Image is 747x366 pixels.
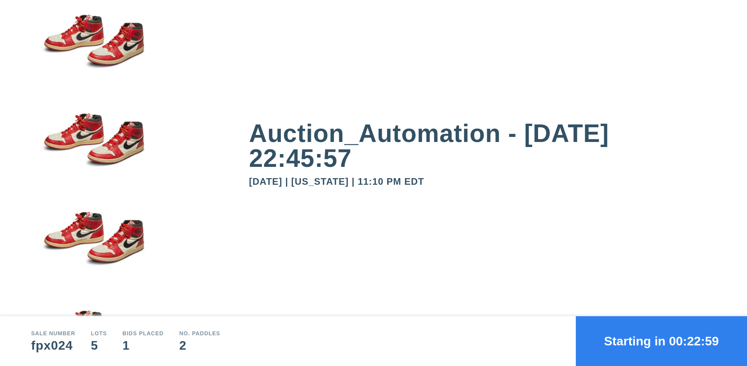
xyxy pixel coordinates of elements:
img: small [31,99,156,198]
div: [DATE] | [US_STATE] | 11:10 PM EDT [249,177,716,186]
div: Lots [91,331,107,336]
button: Starting in 00:22:59 [576,316,747,366]
div: 1 [123,339,164,352]
img: small [31,197,156,296]
div: No. Paddles [179,331,221,336]
div: fpx024 [31,339,75,352]
div: Sale number [31,331,75,336]
div: 2 [179,339,221,352]
div: Bids Placed [123,331,164,336]
div: Auction_Automation - [DATE] 22:45:57 [249,121,716,171]
div: 5 [91,339,107,352]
